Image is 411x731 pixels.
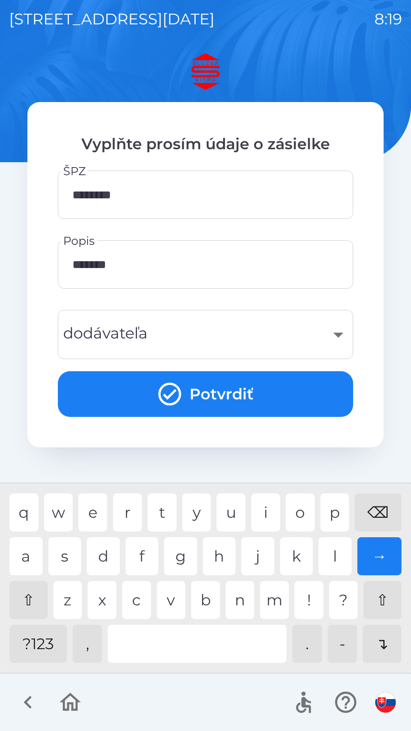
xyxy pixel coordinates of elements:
button: Potvrdiť [58,371,353,417]
label: ŠPZ [63,163,86,179]
img: Logo [27,53,384,90]
p: Vyplňte prosím údaje o zásielke [58,132,353,155]
label: Popis [63,233,95,249]
img: sk flag [375,692,396,713]
p: 8:19 [374,8,402,30]
p: [STREET_ADDRESS][DATE] [9,8,215,30]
